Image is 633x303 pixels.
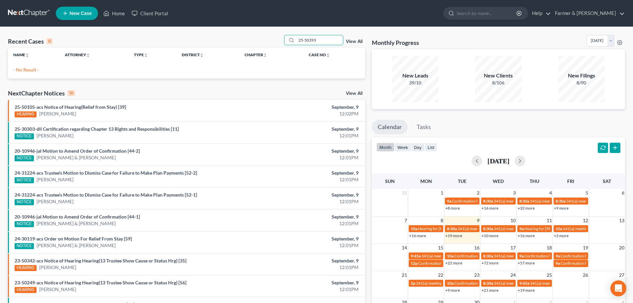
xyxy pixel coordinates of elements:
[248,192,359,198] div: September, 9
[494,226,558,231] span: 341(a) meeting for [PERSON_NAME]
[144,53,148,57] i: unfold_more
[346,91,363,96] a: View All
[15,280,186,285] a: 23-50249-acs Notice of Hearing Hearing(13 Trustee Show Cause or Status Hrg) [56]
[549,189,553,197] span: 4
[512,189,516,197] span: 3
[474,244,480,252] span: 16
[457,7,517,19] input: Search by name...
[392,79,439,86] div: 39/10
[474,271,480,279] span: 23
[510,244,516,252] span: 17
[13,52,29,57] a: Nameunfold_more
[411,253,421,258] span: 9:45a
[67,90,75,96] div: 10
[404,217,408,225] span: 7
[475,79,522,86] div: 8/106
[476,189,480,197] span: 2
[248,220,359,227] div: 12:01PM
[558,79,605,86] div: 8/90
[69,11,92,16] span: New Case
[248,264,359,271] div: 12:01PM
[15,111,37,117] div: HEARING
[309,52,330,57] a: Case Nounfold_more
[15,148,140,154] a: 20-10946-jal Motion to Amend Order of Confirmation [44-2]
[15,192,197,198] a: 24-31224-acs Trustee's Motion to Dismiss Case for Failure to Make Plan Payments [52-1]
[481,288,498,293] a: +21 more
[15,265,37,271] div: HEARING
[200,53,204,57] i: unfold_more
[394,143,411,152] button: week
[481,206,498,211] a: +16 more
[248,132,359,139] div: 12:01PM
[182,52,204,57] a: Districtunfold_more
[494,253,593,258] span: 341(a) meeting for [PERSON_NAME] & [PERSON_NAME]
[15,170,197,176] a: 24-31224-acs Trustee's Motion to Dismiss Case for Failure to Make Plan Payments [52-2]
[481,260,498,265] a: +72 more
[385,178,395,184] span: Sun
[546,217,553,225] span: 11
[445,260,462,265] a: +22 more
[585,189,589,197] span: 5
[15,221,34,227] div: NOTICE
[248,110,359,117] div: 12:02PM
[582,244,589,252] span: 19
[37,220,116,227] a: [PERSON_NAME] & [PERSON_NAME]
[458,178,467,184] span: Tue
[15,214,140,220] a: 20-10946-jal Motion to Amend Order of Confirmation [44-1]
[437,271,444,279] span: 22
[248,126,359,132] div: September, 9
[618,217,625,225] span: 13
[37,132,73,139] a: [PERSON_NAME]
[494,281,558,286] span: 341(a) meeting for [PERSON_NAME]
[65,52,90,57] a: Attorneyunfold_more
[556,226,562,231] span: 10a
[452,199,527,204] span: Confirmation hearing for [PERSON_NAME]
[454,253,530,258] span: Confirmation hearing for [PERSON_NAME]
[567,178,574,184] span: Fri
[8,37,53,45] div: Recent Cases
[248,214,359,220] div: September, 9
[510,217,516,225] span: 10
[481,233,498,238] a: +10 more
[421,253,485,258] span: 341(a) meeting for [PERSON_NAME]
[39,264,76,271] a: [PERSON_NAME]
[15,236,132,241] a: 24-30119-acs Order on Motion For Relief From Stay [59]
[518,233,535,238] a: +16 more
[37,242,116,249] a: [PERSON_NAME] & [PERSON_NAME]
[13,67,360,73] p: - No Result -
[556,199,566,204] span: 8:30a
[248,279,359,286] div: September, 9
[621,189,625,197] span: 6
[518,260,535,265] a: +57 more
[493,178,504,184] span: Wed
[248,176,359,183] div: 12:01PM
[25,53,29,57] i: unfold_more
[326,53,330,57] i: unfold_more
[483,199,493,204] span: 8:30a
[447,281,454,286] span: 10a
[440,217,444,225] span: 8
[15,199,34,205] div: NOTICE
[475,72,522,79] div: New Clients
[618,271,625,279] span: 27
[519,253,524,258] span: 9a
[483,226,493,231] span: 8:30a
[524,226,576,231] span: Hearing for [PERSON_NAME]
[518,288,535,293] a: +19 more
[519,226,524,231] span: 9a
[37,176,73,183] a: [PERSON_NAME]
[248,235,359,242] div: September, 9
[15,258,186,263] a: 23-50342-acs Notice of Hearing Hearing(13 Trustee Show Cause or Status Hrg) [35]
[392,72,439,79] div: New Leads
[248,154,359,161] div: 12:01PM
[563,226,627,231] span: 341(a) meeting for [PERSON_NAME]
[487,157,509,164] h2: [DATE]
[372,39,419,47] h3: Monthly Progress
[15,243,34,249] div: NOTICE
[248,286,359,293] div: 12:01PM
[248,170,359,176] div: September, 9
[483,253,493,258] span: 8:30a
[248,148,359,154] div: September, 9
[409,233,426,238] a: +16 more
[248,198,359,205] div: 12:01PM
